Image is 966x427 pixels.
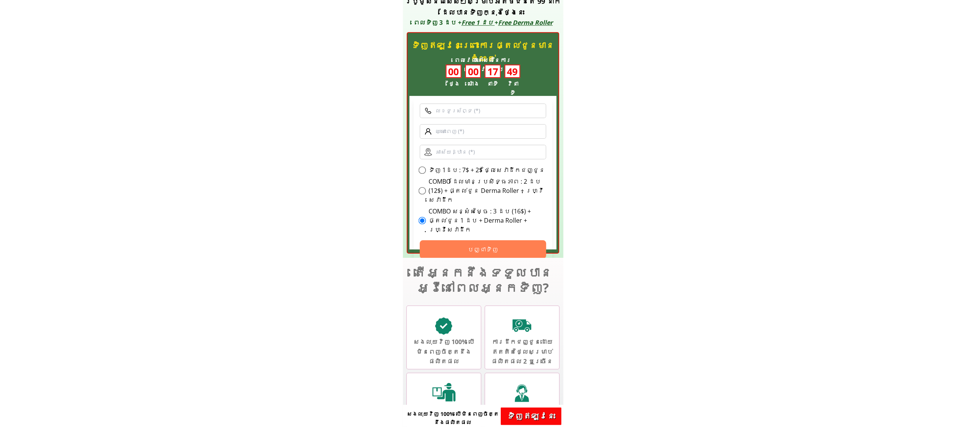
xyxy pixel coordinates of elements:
button: បញ្ជាទិញ [420,240,547,259]
h3: ពេលវេលានៅសល់នៃការផ្សព្វផ្សាយ [438,55,528,74]
h3: ម៉ោង [467,79,480,88]
h3: ពេលទិញ 3 ដប + + [412,18,555,28]
label: ទិញ 1ដប : 7$ + 2$ ថ្លៃ​សេវា​ដឹកជញ្ជូន [429,165,545,175]
span: សងលុយវិញ 100% បើមិនពេញចិត្តនឹងផលិតផល [407,410,499,426]
input: អាស័យដ្ឋាន (*) [420,145,547,159]
input: ឈ្មោះ​ពេញ (*) [420,124,547,139]
input: លេខទូរស័ព្ទ (*) [420,104,547,118]
h3: ទិញឥឡូវនេះព្រោះការផ្តល់ជូនមានកំណត់ [408,39,558,65]
label: COMBO ដែលមានប្រសិទ្ធភាព : 2 ដប (12$) + ផ្តល់ជូន Derma Roller + ហ្វ្រីសេវាដឹក [429,177,547,204]
span: Free 1 ដប [461,18,493,27]
h3: នាទី [484,79,500,88]
p: ទិញ​ឥឡូវនេះ [501,408,561,425]
h3: ថ្ងៃ [446,79,463,88]
h3: ការដឹកជញ្ជូនដោយឥតគិតថ្លៃសម្រាប់ផលិតផល 2 ឬច្រើន [491,337,553,367]
h3: វិនាទី [505,79,520,97]
span: Free Derma Roller [498,18,553,27]
h3: តើអ្នកនឹងទទួលបានអ្វីនៅពេលអ្នកទិញ? [406,265,559,295]
label: COMBO សន្សំសម្ចៃ : 3 ដប (16$) + ផ្តល់ជូន 1 ដប + Derma Roller + ហ្វ្រីសេវាដឹក [429,207,547,234]
h3: សងលុយវិញ 100% បើមិនពេញចិត្តនឹងផលិតផល [413,337,475,367]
